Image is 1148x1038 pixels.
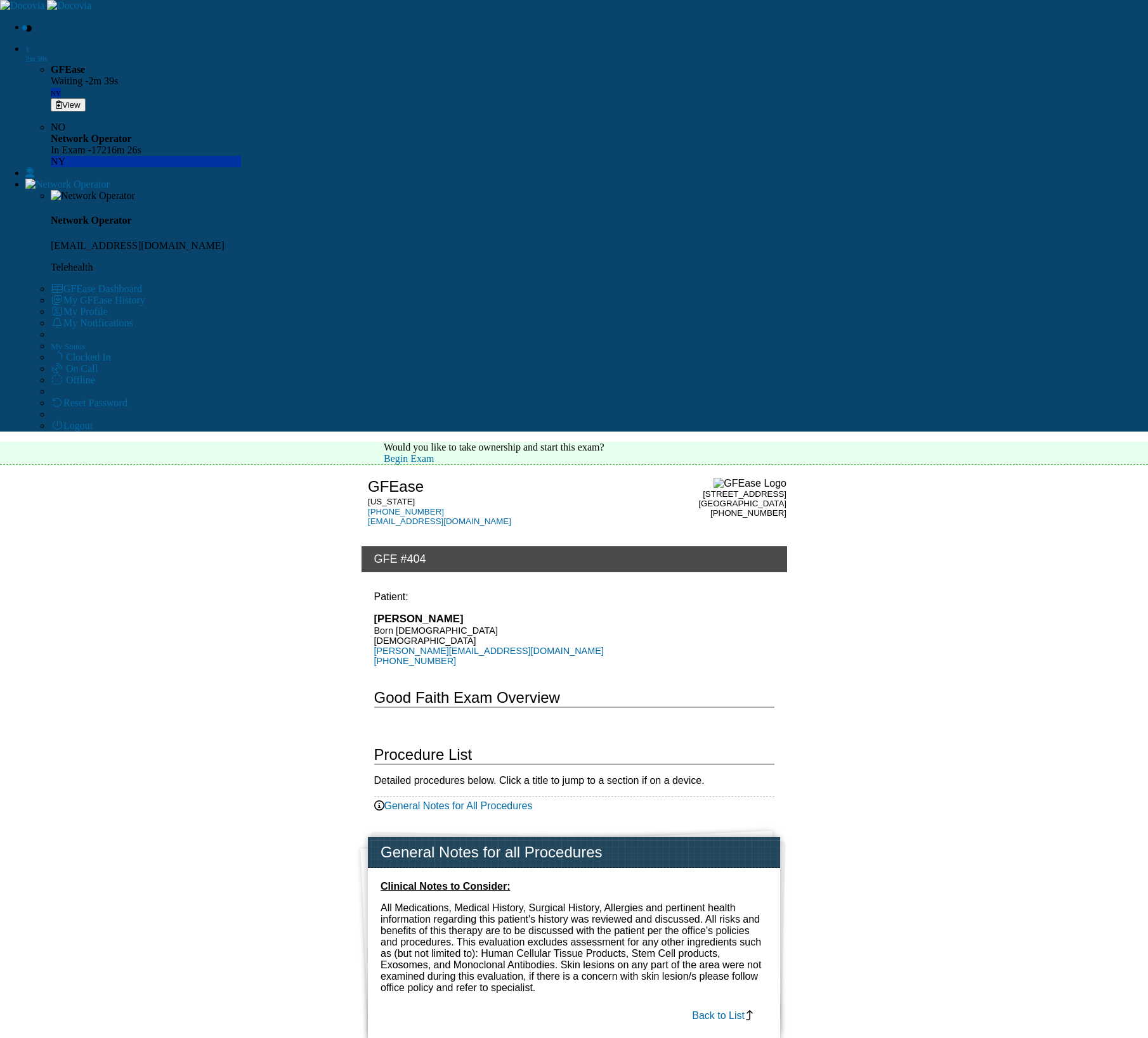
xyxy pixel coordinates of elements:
[51,295,145,305] a: My GFEase History
[368,478,511,496] h1: GFEase
[384,442,764,453] div: Would you like to take ownership and start this exam?
[374,775,774,786] p: Detailed procedures below. Click a title to jump to a section if on a device.
[374,591,604,603] div: Patient:
[381,902,767,994] p: All Medications, Medical History, Surgical History, Allergies and pertinent health information re...
[51,190,135,202] img: Network Operator
[51,156,241,167] div: NY
[51,363,98,374] a: On Call
[368,837,780,868] h2: General Notes for all Procedures
[25,179,110,190] img: Network Operator
[25,45,1148,64] a: 1 2m 39s
[374,553,426,565] h3: GFE #404
[51,240,1148,252] p: [EMAIL_ADDRESS][DOMAIN_NAME]
[374,746,774,765] h2: Procedure List
[51,317,133,328] a: My Notifications
[51,342,85,351] span: My Status
[51,262,1148,273] p: Telehealth
[25,64,241,167] div: 1 2m 39s
[368,507,444,516] a: [PHONE_NUMBER]
[381,881,510,892] b: Clinical Notes to Consider:
[51,352,111,362] a: Clocked In
[51,397,127,408] a: Reset Password
[51,64,85,75] strong: GFEase
[66,352,111,362] span: Clocked In
[698,489,786,518] small: [STREET_ADDRESS] [GEOGRAPHIC_DATA] [PHONE_NUMBER]
[51,340,85,351] a: My Status
[25,45,1148,54] div: 1
[91,144,141,155] span: 17216m 26s
[89,75,119,86] span: 2m 39s
[51,283,142,294] a: GFEase Dashboard
[374,800,533,811] a: General Notes for All Procedures
[66,375,95,385] span: Offline
[374,646,604,656] a: [PERSON_NAME][EMAIL_ADDRESS][DOMAIN_NAME]
[51,98,86,112] button: View
[51,75,241,87] div: Waiting -
[25,54,1148,64] div: 2m 39s
[374,636,604,646] li: [DEMOGRAPHIC_DATA]
[51,144,241,156] div: In Exam -
[374,625,604,636] li: Born [DEMOGRAPHIC_DATA]
[51,133,132,144] strong: Network Operator
[368,497,511,526] small: [US_STATE]
[51,89,61,97] small: NY
[368,516,511,526] a: [EMAIL_ADDRESS][DOMAIN_NAME]
[714,478,786,489] img: GFEase Logo
[374,689,774,708] h2: Good Faith Exam Overview
[692,1010,755,1021] a: Back to List
[374,613,604,625] h3: [PERSON_NAME]
[51,215,1148,226] h4: Network Operator
[51,375,95,385] a: Offline
[51,420,93,431] a: Logout
[51,122,65,132] span: NO
[51,306,108,317] a: My Profile
[374,656,457,666] a: [PHONE_NUMBER]
[384,453,434,464] a: Begin Exam
[66,363,98,374] span: On Call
